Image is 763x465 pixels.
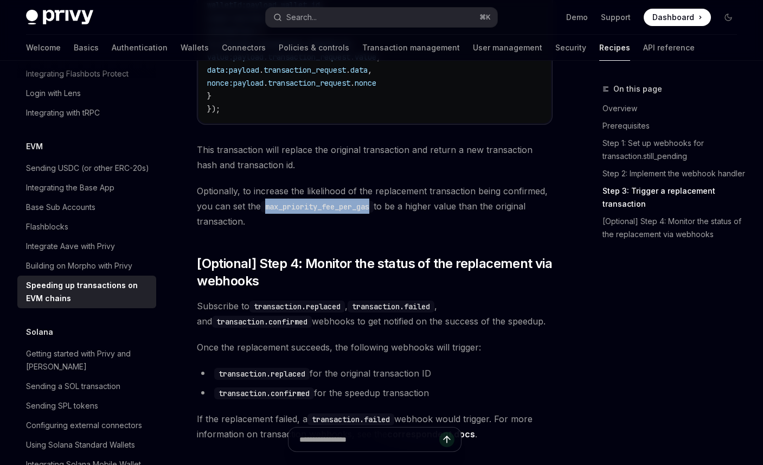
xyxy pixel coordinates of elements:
[26,259,132,272] div: Building on Morpho with Privy
[17,416,156,435] a: Configuring external connectors
[259,65,264,75] span: .
[26,106,100,119] div: Integrating with tRPC
[26,140,43,153] h5: EVM
[17,276,156,308] a: Speeding up transactions on EVM chains
[26,399,98,412] div: Sending SPL tokens
[350,52,355,62] span: .
[17,84,156,103] a: Login with Lens
[602,135,746,165] a: Step 1: Set up webhooks for transaction.still_pending
[222,35,266,61] a: Connectors
[643,35,695,61] a: API reference
[439,432,454,447] button: Send message
[207,78,233,88] span: nonce:
[268,52,350,62] span: transaction_request
[350,65,368,75] span: data
[214,368,310,380] code: transaction.replaced
[17,198,156,217] a: Base Sub Accounts
[720,9,737,26] button: Toggle dark mode
[473,35,542,61] a: User management
[602,213,746,243] a: [Optional] Step 4: Monitor the status of the replacement via webhooks
[17,256,156,276] a: Building on Morpho with Privy
[26,240,115,253] div: Integrate Aave with Privy
[602,117,746,135] a: Prerequisites
[17,377,156,396] a: Sending a SOL transaction
[74,35,99,61] a: Basics
[26,347,150,373] div: Getting started with Privy and [PERSON_NAME]
[601,12,631,23] a: Support
[26,279,150,305] div: Speeding up transactions on EVM chains
[207,104,220,114] span: });
[17,158,156,178] a: Sending USDC (or other ERC-20s)
[602,100,746,117] a: Overview
[17,178,156,198] a: Integrating the Base App
[229,65,259,75] span: payload
[362,35,460,61] a: Transaction management
[197,366,553,381] li: for the original transaction ID
[197,142,553,173] span: This transaction will replace the original transaction and return a new transaction hash and tran...
[307,413,394,425] code: transaction.failed
[652,12,694,23] span: Dashboard
[197,385,553,400] li: for the speedup transaction
[368,65,372,75] span: ,
[207,91,211,101] span: }
[286,11,317,24] div: Search...
[197,298,553,329] span: Subscribe to , , and webhooks to get notified on the success of the speedup.
[17,217,156,237] a: Flashblocks
[350,78,355,88] span: .
[264,65,346,75] span: transaction_request
[346,65,350,75] span: .
[181,35,209,61] a: Wallets
[348,301,434,313] code: transaction.failed
[17,237,156,256] a: Integrate Aave with Privy
[17,344,156,377] a: Getting started with Privy and [PERSON_NAME]
[214,387,314,399] code: transaction.confirmed
[266,8,497,27] button: Open search
[26,326,53,339] h5: Solana
[479,13,491,22] span: ⌘ K
[268,78,350,88] span: transaction_request
[613,82,662,95] span: On this page
[26,35,61,61] a: Welcome
[264,78,268,88] span: .
[376,52,381,62] span: ,
[26,380,120,393] div: Sending a SOL transaction
[233,78,264,88] span: payload
[26,87,81,100] div: Login with Lens
[17,103,156,123] a: Integrating with tRPC
[355,52,376,62] span: value
[644,9,711,26] a: Dashboard
[197,340,553,355] span: Once the replacement succeeds, the following webhooks will trigger:
[207,65,229,75] span: data:
[112,35,168,61] a: Authentication
[197,411,553,442] span: If the replacement failed, a webhook would trigger. For more information on transaction webhooks,...
[279,35,349,61] a: Policies & controls
[566,12,588,23] a: Demo
[26,438,135,451] div: Using Solana Standard Wallets
[17,396,156,416] a: Sending SPL tokens
[26,220,68,233] div: Flashblocks
[233,52,264,62] span: payload
[602,165,746,182] a: Step 2: Implement the webhook handler
[555,35,586,61] a: Security
[599,35,630,61] a: Recipes
[355,78,376,88] span: nonce
[264,52,268,62] span: .
[197,183,553,229] span: Optionally, to increase the likelihood of the replacement transaction being confirmed, you can se...
[261,201,374,213] code: max_priority_fee_per_gas
[299,428,439,451] input: Ask a question...
[26,181,114,194] div: Integrating the Base App
[212,316,312,328] code: transaction.confirmed
[602,182,746,213] a: Step 3: Trigger a replacement transaction
[197,255,553,290] span: [Optional] Step 4: Monitor the status of the replacement via webhooks
[207,52,233,62] span: value:
[26,162,149,175] div: Sending USDC (or other ERC-20s)
[26,419,142,432] div: Configuring external connectors
[249,301,345,313] code: transaction.replaced
[26,10,93,25] img: dark logo
[26,201,95,214] div: Base Sub Accounts
[17,435,156,455] a: Using Solana Standard Wallets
